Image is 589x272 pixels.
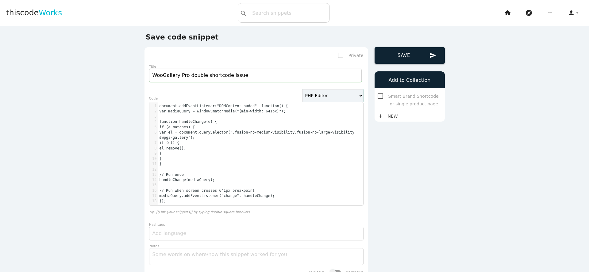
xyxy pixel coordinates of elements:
[152,227,189,240] input: Add language
[160,178,215,182] span: handleChange(mediaQuery);
[249,6,329,19] input: Search snippets
[160,162,162,166] span: }
[240,4,247,23] i: search
[149,223,165,227] label: Hashtags
[149,140,158,145] div: 7
[378,111,383,122] i: add
[160,104,288,108] span: document.addEventListener("DOMContentLoaded", function() {
[160,157,162,161] span: }
[160,172,184,177] span: // Run once
[378,111,401,122] a: addNew
[149,244,159,248] label: Notes
[149,96,158,100] label: Code
[575,3,580,23] i: arrow_drop_down
[160,119,217,124] span: function handleChange(e) {
[378,93,442,100] span: Smart Brand Shortcode for single product page
[149,130,158,135] div: 6
[546,3,554,23] i: add
[149,114,158,119] div: 3
[378,77,442,83] h6: Add to Collection
[525,3,533,23] i: explore
[238,3,249,22] button: search
[375,47,445,64] button: sendSave
[160,151,162,156] span: }
[149,188,158,193] div: 16
[149,172,158,177] div: 13
[429,47,436,64] i: send
[149,104,158,109] div: 1
[338,52,364,59] span: Private
[149,193,158,198] div: 17
[160,141,179,145] span: if (el) {
[160,199,166,203] span: });
[568,3,575,23] i: person
[160,188,255,193] span: // Run when screen crosses 641px breakpoint
[149,156,158,161] div: 10
[149,210,250,214] i: Tip: [[Link your snippets]] by typing double square brackets
[149,198,158,204] div: 18
[149,161,158,167] div: 11
[6,3,62,23] a: thiscodeWorks
[160,130,357,140] span: var el = document.querySelector(".fusion-no-medium-visibility.fusion-no-large-visibility #wpgs-ga...
[149,167,158,172] div: 12
[149,177,158,183] div: 14
[149,65,156,69] label: Title
[160,109,286,113] span: var mediaQuery = window.matchMedia("(min-width: 641px)");
[149,109,158,114] div: 2
[149,125,158,130] div: 5
[504,3,511,23] i: home
[149,151,158,156] div: 9
[146,33,218,41] b: Save code snippet
[160,125,195,129] span: if (e.matches) {
[149,146,158,151] div: 8
[149,69,362,82] input: What does this code do?
[39,8,62,17] span: Works
[149,183,158,188] div: 15
[160,146,186,150] span: el.remove();
[160,194,275,198] span: mediaQuery.addEventListener("change", handleChange);
[149,119,158,124] div: 4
